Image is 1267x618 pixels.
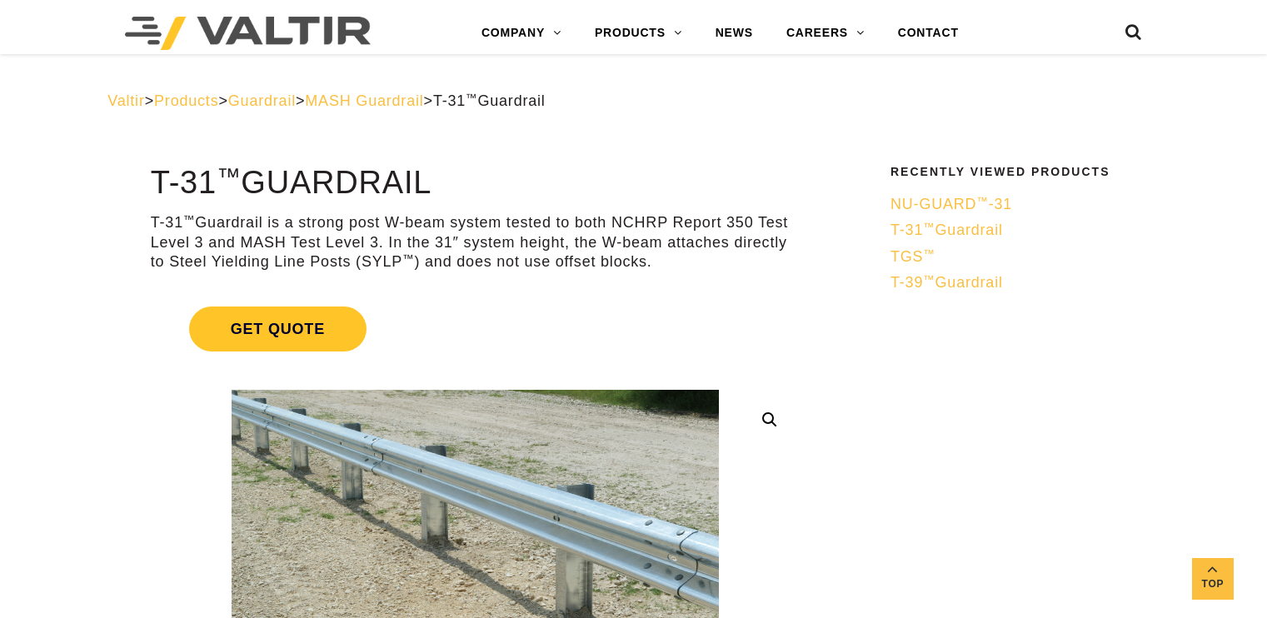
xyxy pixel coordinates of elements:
span: Top [1192,575,1234,594]
p: T-31 Guardrail is a strong post W-beam system tested to both NCHRP Report 350 Test Level 3 and MA... [151,213,800,272]
a: COMPANY [465,17,578,50]
span: NU-GUARD -31 [890,196,1012,212]
span: T-31 Guardrail [433,92,546,109]
img: Valtir [125,17,371,50]
sup: ™ [923,247,935,260]
sup: ™ [466,92,477,104]
sup: ™ [402,252,414,265]
a: TGS™ [890,247,1149,267]
sup: ™ [183,213,195,226]
a: PRODUCTS [578,17,699,50]
a: CAREERS [770,17,881,50]
sup: ™ [923,221,935,233]
span: T-39 Guardrail [890,274,1003,291]
a: NEWS [699,17,770,50]
a: NU-GUARD™-31 [890,195,1149,214]
a: Guardrail [228,92,296,109]
h2: Recently Viewed Products [890,166,1149,178]
h1: T-31 Guardrail [151,166,800,201]
sup: ™ [923,273,935,286]
a: Get Quote [151,287,800,371]
div: > > > > [107,92,1160,111]
a: Valtir [107,92,144,109]
a: Products [154,92,218,109]
a: MASH Guardrail [305,92,423,109]
sup: ™ [976,195,988,207]
span: TGS [890,248,935,265]
span: T-31 Guardrail [890,222,1003,238]
sup: ™ [217,163,241,190]
a: T-31™Guardrail [890,221,1149,240]
a: T-39™Guardrail [890,273,1149,292]
a: Top [1192,558,1234,600]
span: Get Quote [189,307,367,351]
a: CONTACT [881,17,975,50]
